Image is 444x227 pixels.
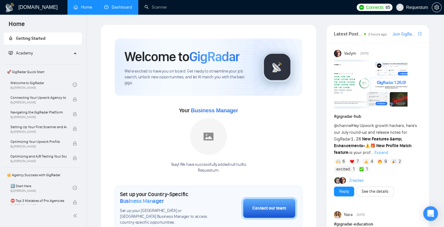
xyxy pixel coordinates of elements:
span: export [418,31,422,36]
button: See the details [356,187,394,196]
span: lock [73,200,77,205]
img: 🎉 [392,159,396,164]
span: Nara [344,211,353,218]
img: ✅ [359,167,364,171]
span: [DATE] [360,51,369,56]
div: Open Intercom Messenger [423,206,438,221]
a: Join GigRadar Slack Community [392,31,417,38]
span: 1 [353,166,354,172]
button: Reply [334,187,354,196]
img: Nara [334,211,341,218]
span: Setting Up Your First Scanner and Auto-Bidder [10,124,67,130]
div: Contact our team [252,205,286,212]
span: check-circle [73,83,77,87]
span: Business Manager [191,107,238,113]
img: 🔥 [378,159,382,164]
span: Expand [374,150,388,155]
span: [DATE] [357,212,365,218]
span: setting [432,5,441,10]
a: 1️⃣ Start HereBy[PERSON_NAME] [10,181,73,195]
span: Vadym [344,50,356,57]
span: 65 [385,4,390,11]
span: lock [73,127,77,131]
a: export [418,31,422,37]
span: double-left [73,213,79,219]
li: Getting Started [4,32,82,45]
span: Connects: [366,4,384,11]
span: lock [73,112,77,116]
span: :excited: [335,166,351,173]
a: dashboardDashboard [104,5,132,10]
span: Connecting Your Upwork Agency to GigRadar [10,95,67,101]
span: By [PERSON_NAME] [10,101,67,104]
a: Reply [339,188,349,195]
span: ⛔ Top 3 Mistakes of Pro Agencies [10,198,67,204]
span: Hey Upwork growth hackers, here's our July round-up and release notes for GigRadar • is your prof... [334,123,417,155]
a: homeHome [74,5,92,10]
img: ❤️ [350,159,354,164]
span: rocket [9,36,13,40]
span: We're excited to have you on board. Get ready to streamline your job search, unlock new opportuni... [124,69,252,86]
span: GigRadar [189,48,239,65]
span: By [PERSON_NAME] [10,145,67,148]
img: Vadym [334,50,341,57]
span: 7 [357,158,359,165]
img: 🙌 [336,159,340,164]
span: Academy [16,50,33,56]
span: 🚀 GigRadar Quick Start [4,66,81,78]
img: logo [5,3,15,13]
button: Contact our team [241,197,297,220]
span: Business Manager [120,198,164,204]
span: fund-projection-screen [9,51,13,55]
span: Navigating the GigRadar Platform [10,109,67,115]
img: placeholder.png [190,118,227,155]
span: By [PERSON_NAME] [10,115,67,119]
a: searchScanner [144,5,167,10]
span: check-circle [73,186,77,190]
span: Optimizing and A/B Testing Your Scanner for Better Results [10,153,67,159]
span: By [PERSON_NAME] [10,130,67,134]
span: Optimizing Your Upwork Profile [10,139,67,145]
img: gigradar-logo.png [262,52,293,82]
strong: New Features &amp; Enhancements [334,136,402,148]
span: 3 hours ago [368,32,387,36]
img: Alex B [334,177,341,184]
span: 🎁 [370,143,375,148]
img: 👍 [364,159,368,164]
a: setting [432,5,442,10]
p: Requestum . [170,168,246,173]
h1: # gigradar-hub [334,113,422,120]
a: 2replies [349,177,364,184]
span: 👑 Agency Success with GigRadar [4,169,81,181]
span: By [PERSON_NAME] [10,204,67,207]
span: 2 [398,158,401,165]
span: @channel [334,123,352,128]
img: F09AC4U7ATU-image.png [334,60,408,109]
span: 4 [370,158,373,165]
span: user [398,5,402,9]
span: 9 [385,158,387,165]
span: 6 [343,158,345,165]
span: lock [73,156,77,160]
div: Yaay! We have successfully added null null to [170,162,246,173]
span: Your [179,107,238,114]
img: upwork-logo.png [359,5,364,10]
span: lock [73,97,77,102]
span: Latest Posts from the GigRadar Community [334,30,362,38]
a: Welcome to GigRadarBy[PERSON_NAME] [10,78,73,91]
span: Set up your [GEOGRAPHIC_DATA] or [GEOGRAPHIC_DATA] Business Manager to access country-specific op... [120,208,211,225]
h1: Welcome to [124,48,239,65]
span: ⚠️ [365,143,370,148]
code: 1.26 [351,137,361,142]
a: See the details [362,188,388,195]
span: Academy [9,50,33,56]
span: lock [73,141,77,146]
span: 1 [366,166,367,172]
span: Home [4,20,30,32]
h1: Set up your Country-Specific [120,191,211,204]
span: By [PERSON_NAME] [10,159,67,163]
span: Getting Started [16,36,45,41]
button: setting [432,2,442,12]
